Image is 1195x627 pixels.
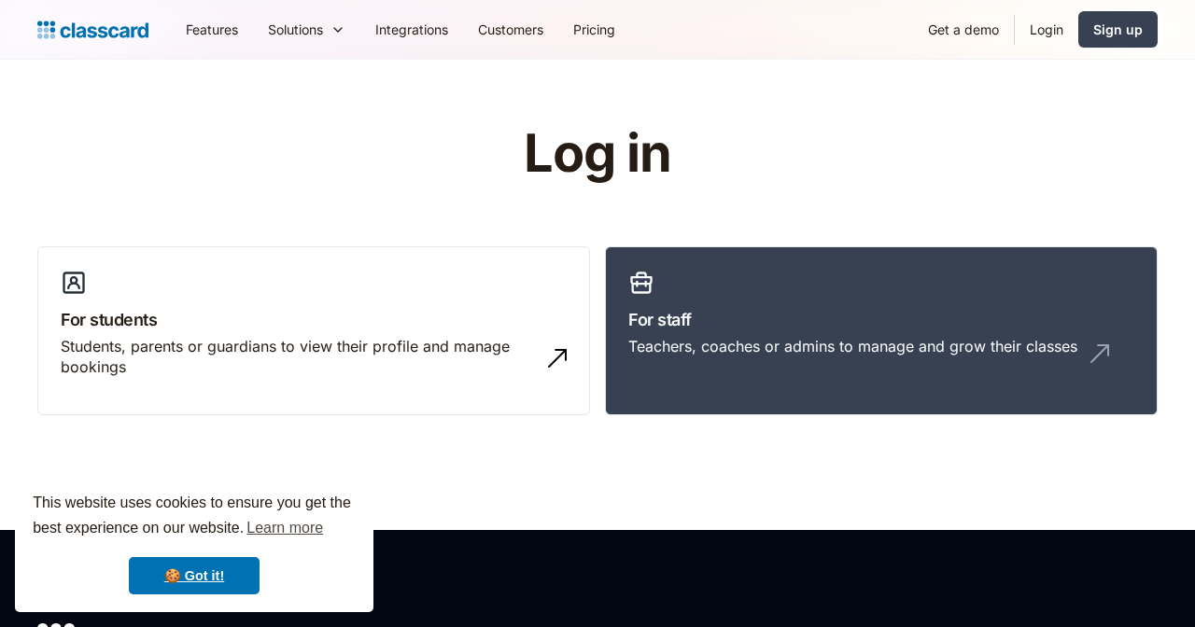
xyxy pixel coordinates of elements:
div: Sign up [1093,20,1143,39]
a: Get a demo [913,8,1014,50]
a: Logo [37,17,148,43]
a: For staffTeachers, coaches or admins to manage and grow their classes [605,246,1158,416]
a: dismiss cookie message [129,557,260,594]
div: cookieconsent [15,474,373,612]
h3: For students [61,307,567,332]
a: Features [171,8,253,50]
a: For studentsStudents, parents or guardians to view their profile and manage bookings [37,246,590,416]
div: Teachers, coaches or admins to manage and grow their classes [628,336,1077,356]
div: Solutions [268,20,323,39]
a: Login [1015,8,1078,50]
div: Solutions [253,8,360,50]
h3: For staff [628,307,1134,332]
a: Sign up [1078,11,1158,48]
h1: Log in [302,125,894,183]
div: Students, parents or guardians to view their profile and manage bookings [61,336,529,378]
a: Customers [463,8,558,50]
a: Pricing [558,8,630,50]
a: learn more about cookies [244,514,326,542]
a: Integrations [360,8,463,50]
span: This website uses cookies to ensure you get the best experience on our website. [33,492,356,542]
